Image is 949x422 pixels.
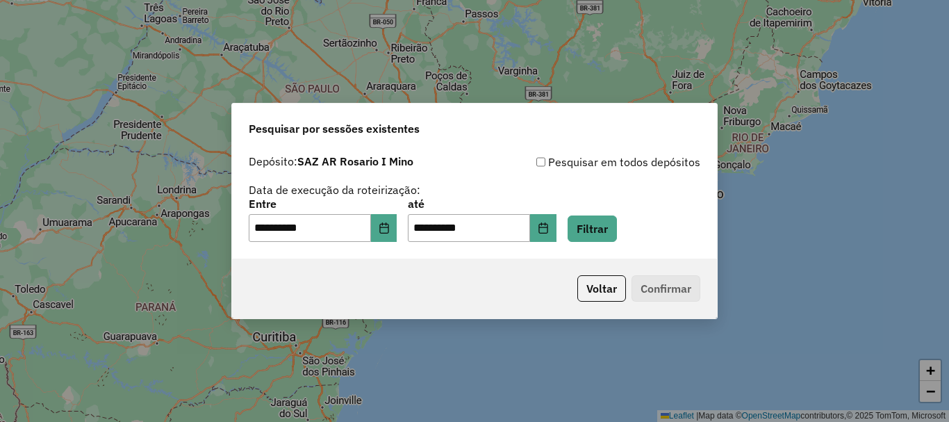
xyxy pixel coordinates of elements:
[249,153,413,170] label: Depósito:
[568,216,617,242] button: Filtrar
[474,154,700,170] div: Pesquisar em todos depósitos
[408,195,556,212] label: até
[577,275,626,302] button: Voltar
[249,120,420,137] span: Pesquisar por sessões existentes
[530,214,556,242] button: Choose Date
[297,154,413,168] strong: SAZ AR Rosario I Mino
[371,214,397,242] button: Choose Date
[249,181,420,198] label: Data de execução da roteirização:
[249,195,397,212] label: Entre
